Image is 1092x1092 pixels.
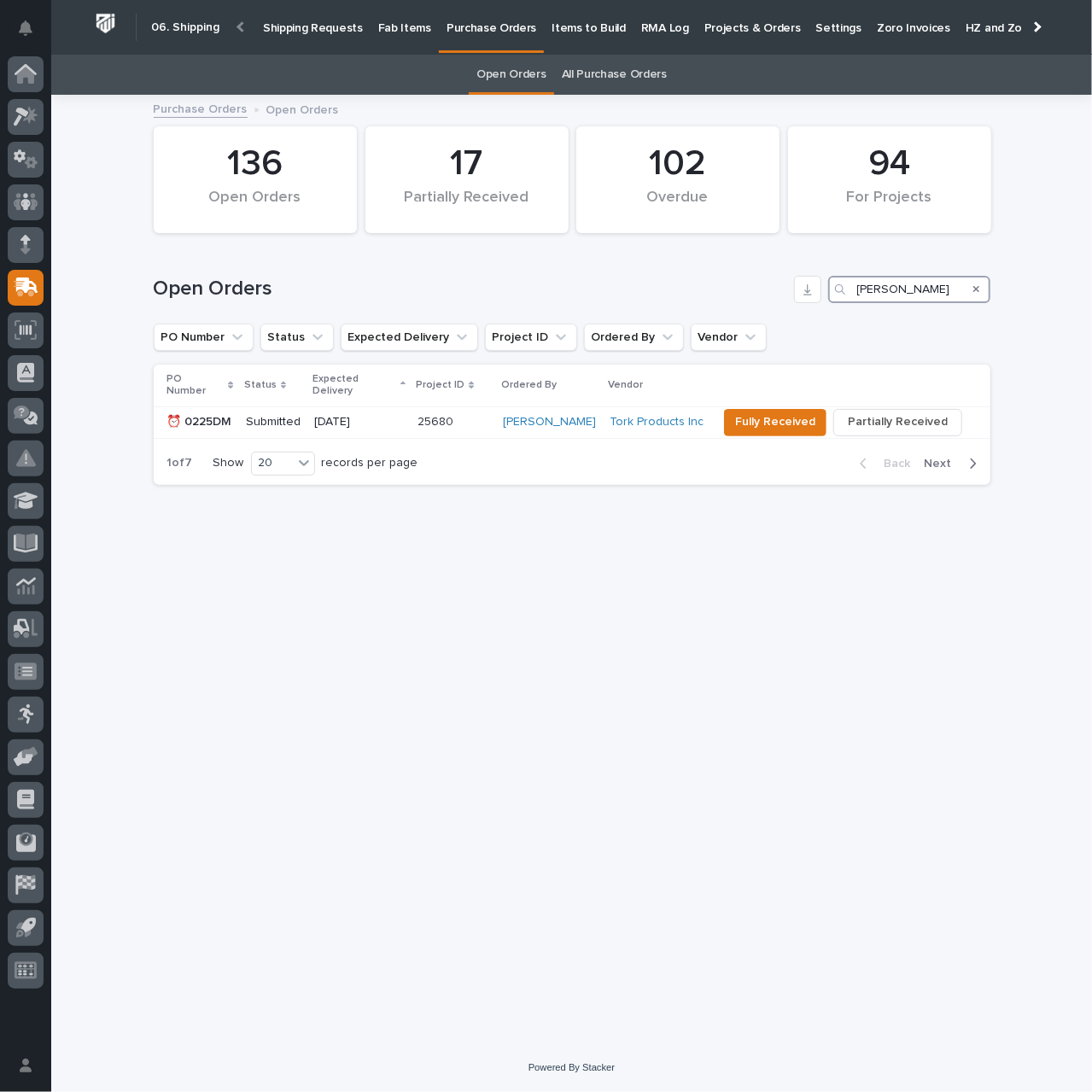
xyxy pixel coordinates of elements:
[322,456,418,470] p: records per page
[691,324,767,351] button: Vendor
[90,8,121,39] img: Workspace Logo
[418,412,457,429] p: 25680
[167,370,225,401] p: PO Number
[416,376,464,394] p: Project ID
[244,376,277,394] p: Status
[8,10,44,46] button: Notifications
[874,456,911,471] span: Back
[183,143,328,185] div: 136
[724,409,826,436] button: Fully Received
[918,456,990,471] button: Next
[476,55,546,95] a: Open Orders
[925,456,962,471] span: Next
[183,187,328,223] div: Open Orders
[528,1062,615,1072] a: Powered By Stacker
[154,442,207,484] p: 1 of 7
[605,143,750,185] div: 102
[312,370,397,401] p: Expected Delivery
[213,456,244,470] p: Show
[817,187,962,223] div: For Projects
[485,324,577,351] button: Project ID
[605,187,750,223] div: Overdue
[608,376,643,394] p: Vendor
[828,276,990,303] input: Search
[260,324,334,351] button: Status
[848,412,948,432] span: Partially Received
[21,20,44,48] div: Notifications
[151,20,219,35] h2: 06. Shipping
[562,55,667,95] a: All Purchase Orders
[266,99,339,118] p: Open Orders
[154,277,787,301] h1: Open Orders
[503,415,596,429] a: [PERSON_NAME]
[833,409,962,436] button: Partially Received
[817,143,962,185] div: 94
[314,415,405,429] p: [DATE]
[584,324,684,351] button: Ordered By
[501,376,557,394] p: Ordered By
[154,98,248,118] a: Purchase Orders
[846,456,918,471] button: Back
[341,324,478,351] button: Expected Delivery
[246,415,301,429] p: Submitted
[154,324,254,351] button: PO Number
[252,454,293,472] div: 20
[610,415,704,429] a: Tork Products Inc
[154,406,990,438] tr: ⏰ 0225DMSubmitted[DATE]2568025680 [PERSON_NAME] Tork Products Inc Fully ReceivedPartially Received
[167,415,232,429] p: ⏰ 0225DM
[394,143,540,185] div: 17
[735,412,815,432] span: Fully Received
[394,187,540,223] div: Partially Received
